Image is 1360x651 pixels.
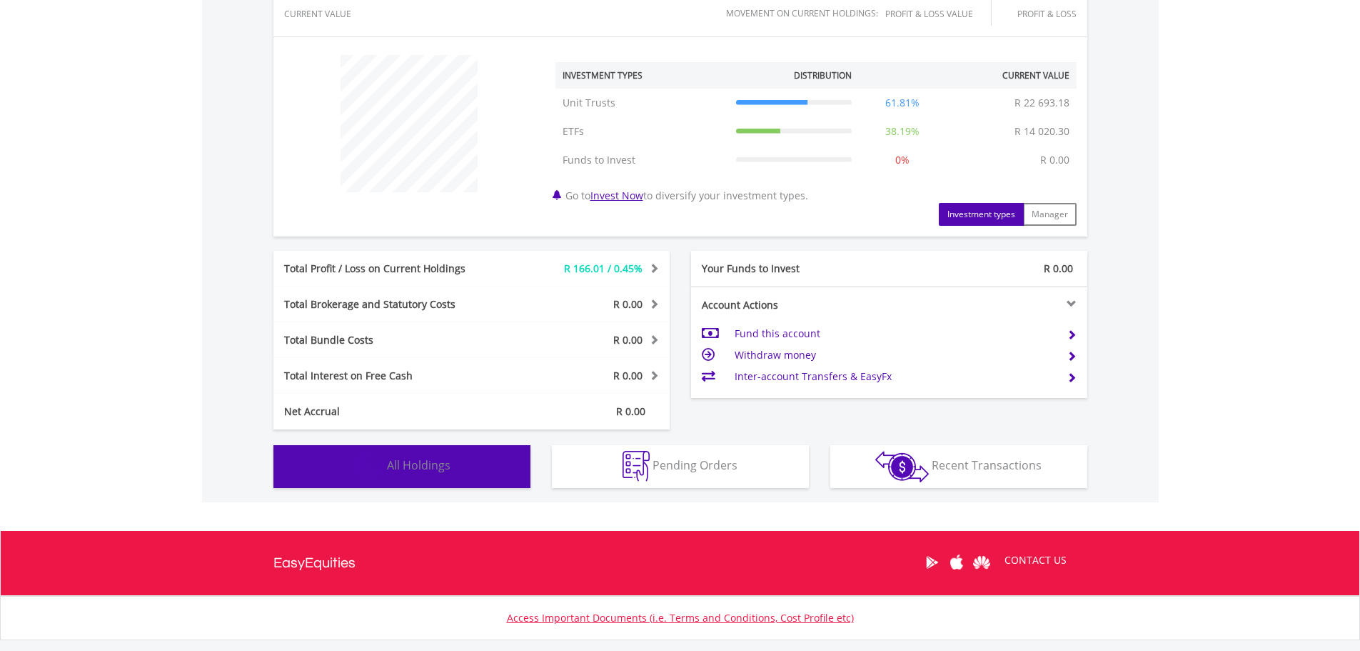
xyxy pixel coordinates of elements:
div: Total Interest on Free Cash [273,369,505,383]
div: Net Accrual [273,404,505,419]
div: Go to to diversify your investment types. [545,48,1087,226]
span: Pending Orders [653,457,737,473]
button: All Holdings [273,445,530,488]
div: Total Brokerage and Statutory Costs [273,297,505,312]
span: R 0.00 [1044,262,1073,275]
div: Profit & Loss Value [885,9,991,19]
td: ETFs [555,117,729,146]
td: R 14 020.30 [1007,117,1077,146]
div: Account Actions [691,298,890,312]
span: R 0.00 [616,404,645,418]
span: R 166.01 / 0.45% [564,262,643,275]
a: Access Important Documents (i.e. Terms and Conditions, Cost Profile etc) [507,611,854,625]
span: R 0.00 [613,333,643,347]
span: All Holdings [387,457,450,473]
button: Pending Orders [552,445,809,488]
div: Your Funds to Invest [691,262,890,276]
button: Manager [1023,203,1077,226]
div: Profit & Loss [1009,9,1077,19]
td: 38.19% [859,117,946,146]
a: Invest Now [590,189,643,202]
div: Total Profit / Loss on Current Holdings [273,262,505,276]
a: Google Play [920,540,945,585]
a: CONTACT US [994,540,1077,580]
a: Apple [945,540,969,585]
button: Investment types [939,203,1024,226]
th: Current Value [946,62,1077,89]
div: Movement on Current Holdings: [726,9,878,18]
td: R 0.00 [1033,146,1077,174]
a: EasyEquities [273,531,356,595]
td: 61.81% [859,89,946,117]
img: pending_instructions-wht.png [623,451,650,482]
div: Total Bundle Costs [273,333,505,347]
th: Investment Types [555,62,729,89]
span: Recent Transactions [932,457,1042,473]
td: 0% [859,146,946,174]
div: Distribution [794,69,852,81]
td: Unit Trusts [555,89,729,117]
a: Huawei [969,540,994,585]
td: Funds to Invest [555,146,729,174]
td: R 22 693.18 [1007,89,1077,117]
button: Recent Transactions [830,445,1087,488]
td: Withdraw money [735,344,1055,366]
span: R 0.00 [613,369,643,382]
img: transactions-zar-wht.png [875,451,929,482]
td: Inter-account Transfers & EasyFx [735,366,1055,387]
img: holdings-wht.png [353,451,384,482]
td: Fund this account [735,323,1055,344]
div: CURRENT VALUE [284,9,381,19]
span: R 0.00 [613,297,643,311]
